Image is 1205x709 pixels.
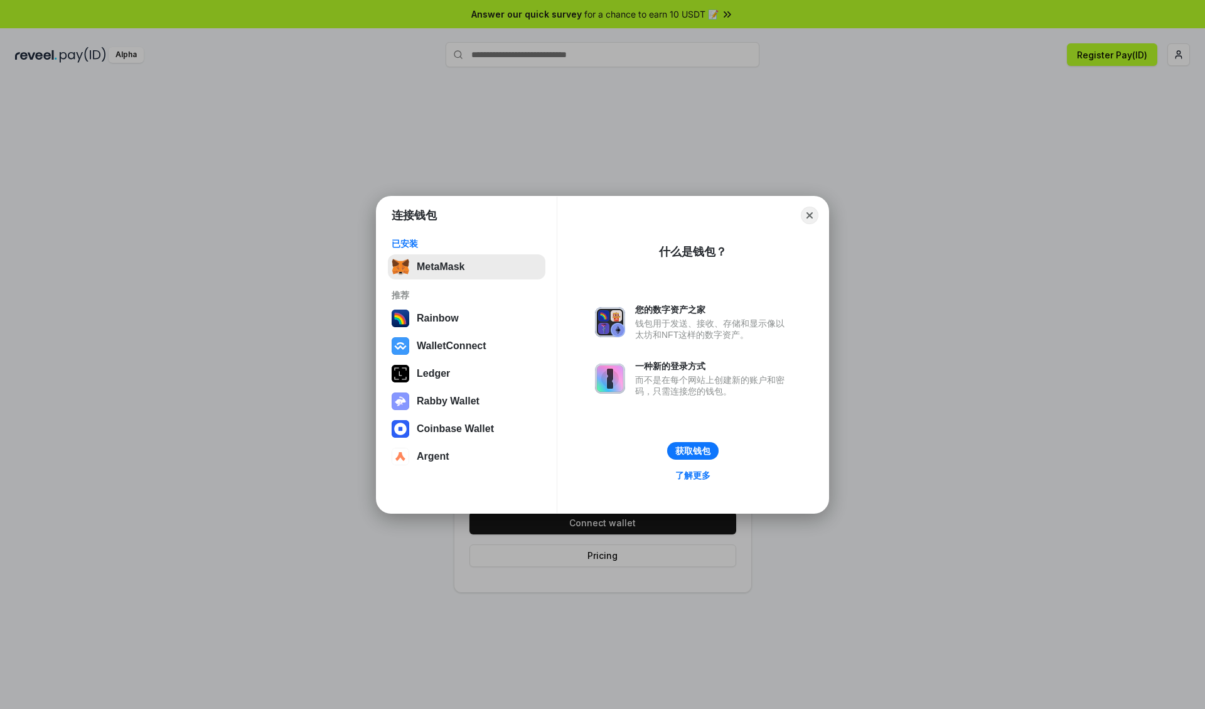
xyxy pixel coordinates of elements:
[675,445,710,457] div: 获取钱包
[388,306,545,331] button: Rainbow
[417,423,494,435] div: Coinbase Wallet
[392,420,409,438] img: svg+xml,%3Csvg%20width%3D%2228%22%20height%3D%2228%22%20viewBox%3D%220%200%2028%2028%22%20fill%3D...
[635,360,791,372] div: 一种新的登录方式
[388,333,545,359] button: WalletConnect
[417,313,459,324] div: Rainbow
[595,307,625,337] img: svg+xml,%3Csvg%20xmlns%3D%22http%3A%2F%2Fwww.w3.org%2F2000%2Fsvg%22%20fill%3D%22none%22%20viewBox...
[392,337,409,355] img: svg+xml,%3Csvg%20width%3D%2228%22%20height%3D%2228%22%20viewBox%3D%220%200%2028%2028%22%20fill%3D...
[392,392,409,410] img: svg+xml,%3Csvg%20xmlns%3D%22http%3A%2F%2Fwww.w3.org%2F2000%2Fsvg%22%20fill%3D%22none%22%20viewBox...
[388,389,545,414] button: Rabby Wallet
[392,238,542,249] div: 已安装
[388,416,545,441] button: Coinbase Wallet
[392,290,542,301] div: 推荐
[392,365,409,382] img: svg+xml,%3Csvg%20xmlns%3D%22http%3A%2F%2Fwww.w3.org%2F2000%2Fsvg%22%20width%3D%2228%22%20height%3...
[675,470,710,481] div: 了解更多
[635,318,791,340] div: 钱包用于发送、接收、存储和显示像以太坊和NFT这样的数字资产。
[668,467,718,484] a: 了解更多
[635,304,791,315] div: 您的数字资产之家
[392,310,409,327] img: svg+xml,%3Csvg%20width%3D%22120%22%20height%3D%22120%22%20viewBox%3D%220%200%20120%20120%22%20fil...
[595,364,625,394] img: svg+xml,%3Csvg%20xmlns%3D%22http%3A%2F%2Fwww.w3.org%2F2000%2Fsvg%22%20fill%3D%22none%22%20viewBox...
[417,261,464,273] div: MetaMask
[392,258,409,276] img: svg+xml,%3Csvg%20fill%3D%22none%22%20height%3D%2233%22%20viewBox%3D%220%200%2035%2033%22%20width%...
[417,368,450,379] div: Ledger
[392,448,409,465] img: svg+xml,%3Csvg%20width%3D%2228%22%20height%3D%2228%22%20viewBox%3D%220%200%2028%2028%22%20fill%3D...
[667,442,719,460] button: 获取钱包
[417,396,479,407] div: Rabby Wallet
[388,254,545,279] button: MetaMask
[388,444,545,469] button: Argent
[801,207,818,224] button: Close
[417,451,449,462] div: Argent
[659,244,727,259] div: 什么是钱包？
[635,374,791,397] div: 而不是在每个网站上创建新的账户和密码，只需连接您的钱包。
[388,361,545,386] button: Ledger
[392,208,437,223] h1: 连接钱包
[417,340,486,352] div: WalletConnect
